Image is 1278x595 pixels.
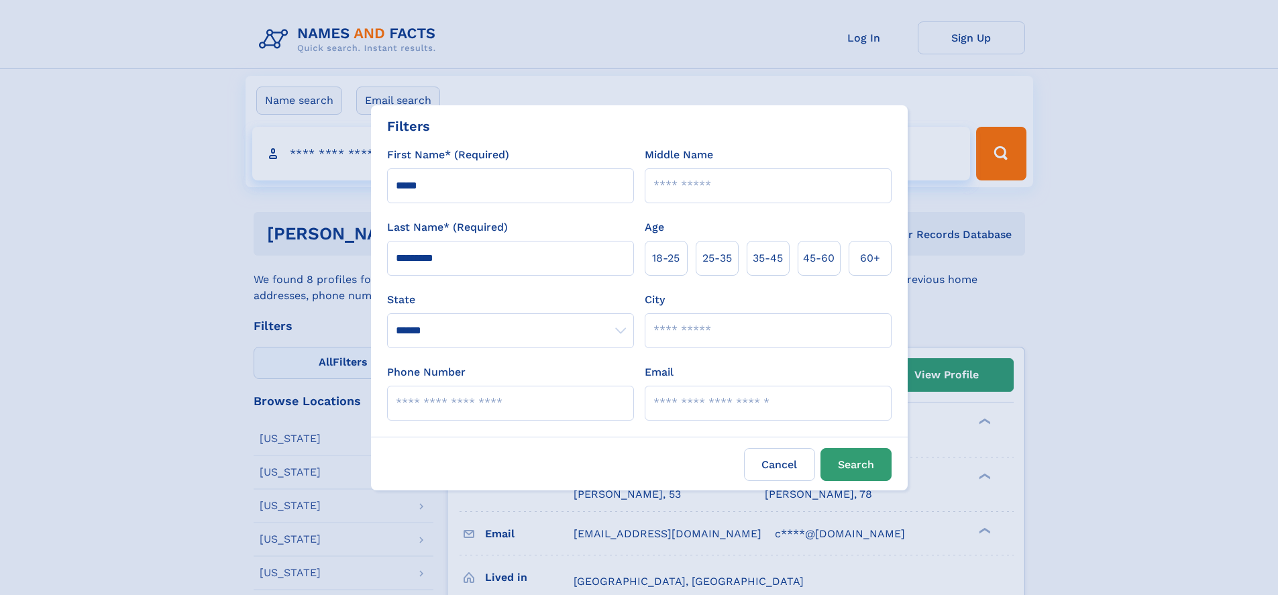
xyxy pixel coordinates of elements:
label: Last Name* (Required) [387,219,508,235]
span: 25‑35 [702,250,732,266]
span: 35‑45 [753,250,783,266]
label: State [387,292,634,308]
span: 60+ [860,250,880,266]
label: Email [645,364,674,380]
span: 18‑25 [652,250,680,266]
label: Cancel [744,448,815,481]
label: Phone Number [387,364,466,380]
span: 45‑60 [803,250,835,266]
div: Filters [387,116,430,136]
button: Search [820,448,892,481]
label: Age [645,219,664,235]
label: City [645,292,665,308]
label: Middle Name [645,147,713,163]
label: First Name* (Required) [387,147,509,163]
